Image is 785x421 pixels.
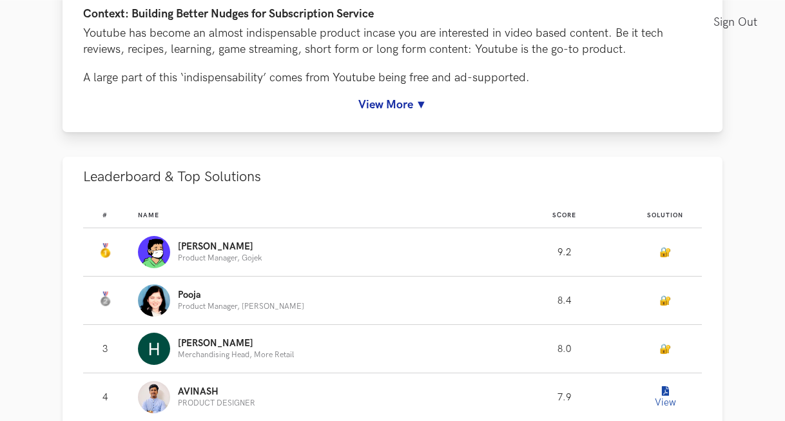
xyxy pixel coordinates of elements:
td: 3 [83,325,138,373]
a: 🔐 [659,247,671,258]
button: Leaderboard & Top Solutions [63,157,722,197]
p: A large part of this ‘indispensability’ comes from Youtube being free and ad-supported. [83,70,702,86]
a: 🔐 [659,295,671,306]
a: 🔐 [659,344,671,355]
p: PRODUCT DESIGNER [178,399,255,407]
p: [PERSON_NAME] [178,242,262,252]
a: Sign Out [713,8,764,37]
img: Gold Medal [97,243,113,259]
img: Profile photo [138,236,170,268]
span: Name [138,211,159,219]
td: 9.2 [499,228,628,277]
button: View [652,384,678,410]
p: Product Manager, Gojek [178,254,262,262]
span: Solution [647,211,683,219]
img: Profile photo [138,284,170,317]
p: [PERSON_NAME] [178,338,294,349]
p: AVINASH [178,387,255,397]
td: 8.0 [499,325,628,373]
p: Merchandising Head, More Retail [178,351,294,359]
span: # [102,211,108,219]
img: Profile photo [138,333,170,365]
p: Youtube has become an almost indispensable product incase you are interested in video based conte... [83,25,702,57]
td: 8.4 [499,277,628,325]
img: Profile photo [138,381,170,413]
span: Leaderboard & Top Solutions [83,168,261,186]
p: Product Manager, [PERSON_NAME] [178,302,304,311]
img: Silver Medal [97,291,113,307]
p: Pooja [178,290,304,300]
span: Score [552,211,576,219]
a: View More ▼ [83,98,702,112]
h4: Context: Building Better Nudges for Subscription Service [83,8,702,21]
